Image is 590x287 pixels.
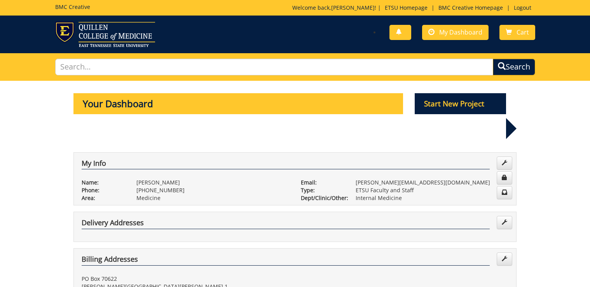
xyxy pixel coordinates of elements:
[331,4,375,11] a: [PERSON_NAME]
[82,219,490,229] h4: Delivery Addresses
[82,275,289,283] p: PO Box 70622
[493,59,535,75] button: Search
[381,4,431,11] a: ETSU Homepage
[497,216,512,229] a: Edit Addresses
[82,160,490,170] h4: My Info
[435,4,507,11] a: BMC Creative Homepage
[356,194,508,202] p: Internal Medicine
[82,186,125,194] p: Phone:
[356,179,508,186] p: [PERSON_NAME][EMAIL_ADDRESS][DOMAIN_NAME]
[301,194,344,202] p: Dept/Clinic/Other:
[136,186,289,194] p: [PHONE_NUMBER]
[499,25,535,40] a: Cart
[73,93,403,114] p: Your Dashboard
[415,101,506,108] a: Start New Project
[136,194,289,202] p: Medicine
[422,25,489,40] a: My Dashboard
[301,186,344,194] p: Type:
[136,179,289,186] p: [PERSON_NAME]
[82,256,490,266] h4: Billing Addresses
[82,194,125,202] p: Area:
[415,93,506,114] p: Start New Project
[55,59,493,75] input: Search...
[301,179,344,186] p: Email:
[497,157,512,170] a: Edit Info
[356,186,508,194] p: ETSU Faculty and Staff
[82,179,125,186] p: Name:
[439,28,482,37] span: My Dashboard
[55,22,155,47] img: ETSU logo
[55,4,90,10] h5: BMC Creative
[497,171,512,184] a: Change Password
[517,28,529,37] span: Cart
[497,252,512,266] a: Edit Addresses
[497,186,512,199] a: Change Communication Preferences
[292,4,535,12] p: Welcome back, ! | | |
[510,4,535,11] a: Logout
